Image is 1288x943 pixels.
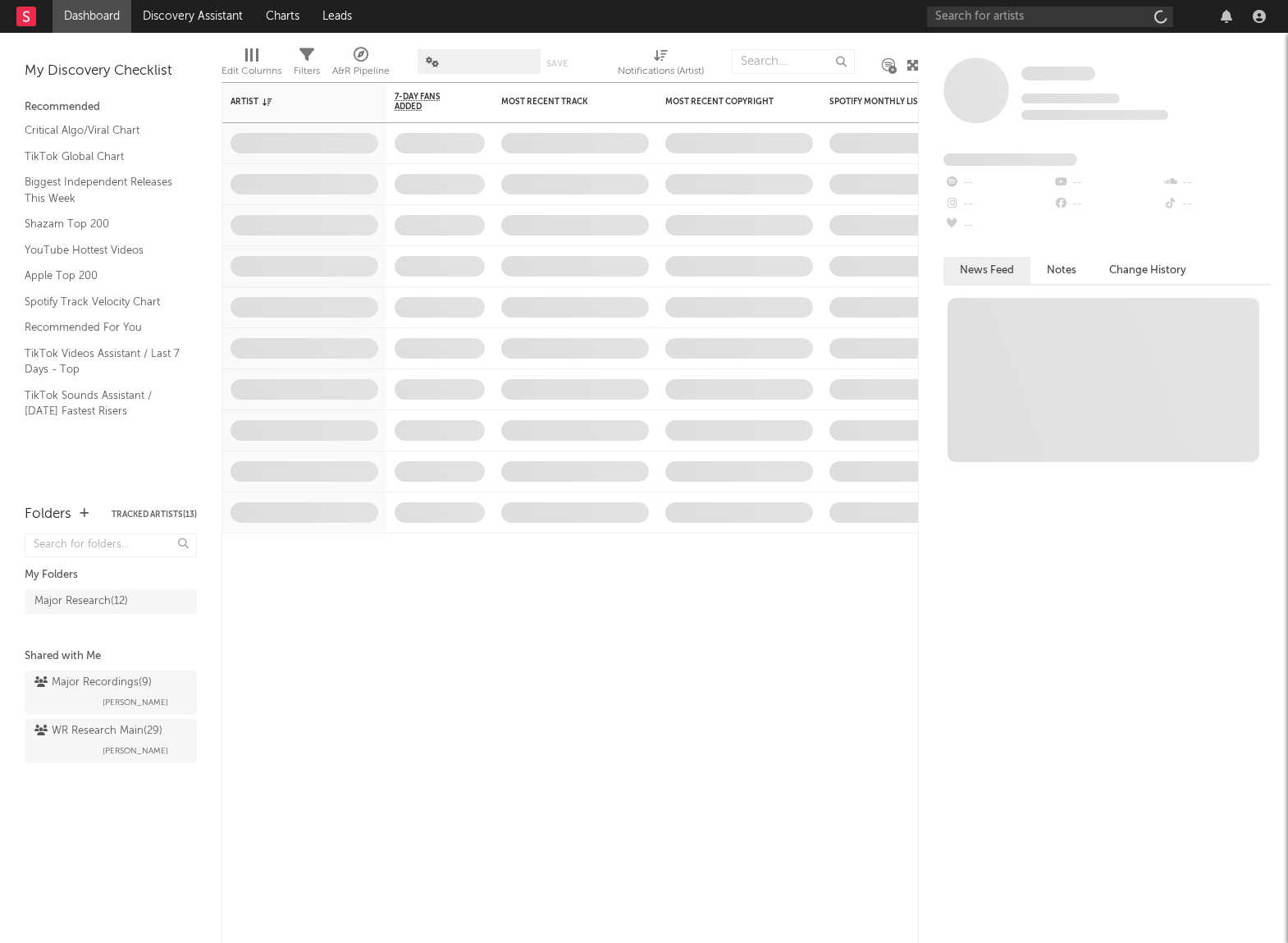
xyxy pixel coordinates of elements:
[25,345,180,378] a: TikTok Videos Assistant / Last 7 Days - Top
[25,318,180,336] a: Recommended For You
[943,215,1053,236] div: --
[25,589,197,614] a: Major Research(12)
[25,387,180,420] a: TikTok Sounds Assistant / [DATE] Fastest Risers
[1021,94,1120,103] span: Tracking Since: [DATE]
[829,97,952,107] div: Spotify Monthly Listeners
[25,215,180,233] a: Shazam Top 200
[732,49,855,74] input: Search...
[231,97,354,107] div: Artist
[25,293,180,311] a: Spotify Track Velocity Chart
[294,62,320,81] div: Filters
[1030,257,1093,284] button: Notes
[25,671,197,715] a: Major Recordings(9)[PERSON_NAME]
[112,510,197,519] button: Tracked Artists(13)
[665,97,788,107] div: Most Recent Copyright
[332,62,390,81] div: A&R Pipeline
[34,592,128,611] div: Major Research ( 12 )
[25,241,180,259] a: YouTube Hottest Videos
[1021,110,1168,120] span: 0 fans last week
[25,148,180,166] a: TikTok Global Chart
[943,194,1053,215] div: --
[25,533,197,557] input: Search for folders...
[222,41,281,89] div: Edit Columns
[25,121,180,140] a: Critical Algo/Viral Chart
[395,92,460,112] span: 7-Day Fans Added
[943,257,1030,284] button: News Feed
[927,7,1173,27] input: Search for artists
[25,98,197,117] div: Recommended
[25,505,71,524] div: Folders
[1021,66,1095,82] a: Some Artist
[1053,194,1162,215] div: --
[103,741,168,761] span: [PERSON_NAME]
[34,721,162,741] div: WR Research Main ( 29 )
[222,62,281,81] div: Edit Columns
[1021,66,1095,80] span: Some Artist
[25,267,180,285] a: Apple Top 200
[1162,194,1272,215] div: --
[34,673,152,693] div: Major Recordings ( 9 )
[618,62,704,81] div: Notifications (Artist)
[25,173,180,207] a: Biggest Independent Releases This Week
[103,693,168,712] span: [PERSON_NAME]
[618,41,704,89] div: Notifications (Artist)
[332,41,390,89] div: A&R Pipeline
[1162,172,1272,194] div: --
[25,62,197,81] div: My Discovery Checklist
[1053,172,1162,194] div: --
[501,97,624,107] div: Most Recent Track
[25,565,197,585] div: My Folders
[294,41,320,89] div: Filters
[943,172,1053,194] div: --
[546,59,568,68] button: Save
[943,153,1077,166] span: Fans Added by Platform
[25,719,197,763] a: WR Research Main(29)[PERSON_NAME]
[1093,257,1203,284] button: Change History
[25,647,197,666] div: Shared with Me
